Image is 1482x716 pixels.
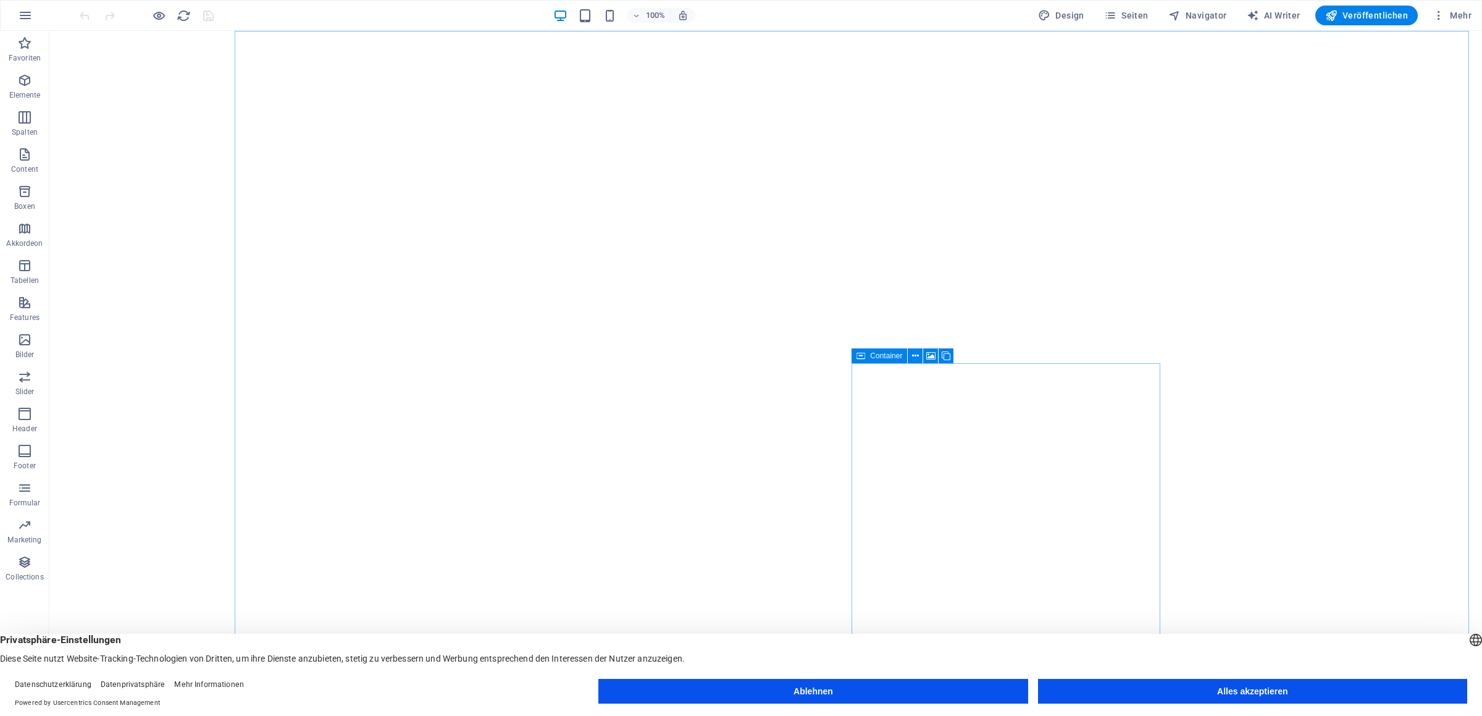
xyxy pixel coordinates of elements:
[6,572,43,582] p: Collections
[677,10,689,21] i: Bei Größenänderung Zoomstufe automatisch an das gewählte Gerät anpassen.
[1168,9,1227,22] span: Navigator
[1033,6,1089,25] button: Design
[627,8,671,23] button: 100%
[6,238,43,248] p: Akkordeon
[1325,9,1408,22] span: Veröffentlichen
[1247,9,1300,22] span: AI Writer
[870,352,902,360] span: Container
[1433,9,1472,22] span: Mehr
[11,164,38,174] p: Content
[14,201,35,211] p: Boxen
[15,387,35,397] p: Slider
[9,90,41,100] p: Elemente
[15,350,35,360] p: Bilder
[177,9,191,23] i: Seite neu laden
[12,127,38,137] p: Spalten
[1038,9,1084,22] span: Design
[1242,6,1305,25] button: AI Writer
[14,461,36,471] p: Footer
[10,276,39,285] p: Tabellen
[151,8,166,23] button: Klicke hier, um den Vorschau-Modus zu verlassen
[9,498,41,508] p: Formular
[1315,6,1418,25] button: Veröffentlichen
[1033,6,1089,25] div: Design (Strg+Alt+Y)
[645,8,665,23] h6: 100%
[1104,9,1149,22] span: Seiten
[10,313,40,322] p: Features
[1163,6,1232,25] button: Navigator
[176,8,191,23] button: reload
[1428,6,1476,25] button: Mehr
[12,424,37,434] p: Header
[1099,6,1153,25] button: Seiten
[9,53,41,63] p: Favoriten
[7,535,41,545] p: Marketing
